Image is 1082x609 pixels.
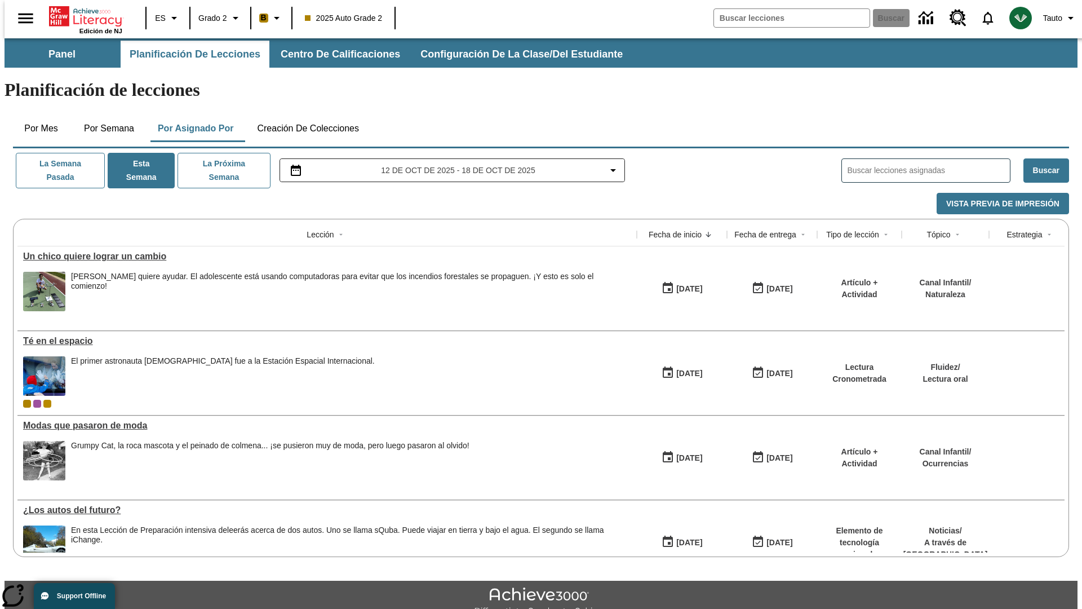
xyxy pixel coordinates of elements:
[920,446,972,458] p: Canal Infantil /
[71,356,375,396] div: El primer astronauta británico fue a la Estación Espacial Internacional.
[49,5,122,28] a: Portada
[766,536,792,550] div: [DATE]
[734,229,796,240] div: Fecha de entrega
[649,229,702,240] div: Fecha de inicio
[676,367,702,381] div: [DATE]
[23,505,631,515] a: ¿Los autos del futuro? , Lecciones
[1023,158,1069,183] button: Buscar
[23,505,631,515] div: ¿Los autos del futuro?
[748,532,796,553] button: 08/01/26: Último día en que podrá accederse la lección
[285,164,620,177] button: Seleccione el intervalo de fechas opción del menú
[1039,8,1082,28] button: Perfil/Configuración
[381,165,535,176] span: 12 de oct de 2025 - 18 de oct de 2025
[658,278,706,299] button: 10/15/25: Primer día en que estuvo disponible la lección
[848,162,1010,179] input: Buscar lecciones asignadas
[71,526,604,544] testabrev: leerás acerca de dos autos. Uno se llama sQuba. Puede viajar en tierra y bajo el agua. El segundo...
[43,400,51,408] div: New 2025 class
[606,164,620,177] svg: Collapse Date Range Filter
[121,41,269,68] button: Planificación de lecciones
[748,447,796,469] button: 06/30/26: Último día en que podrá accederse la lección
[13,115,69,142] button: Por mes
[9,2,42,35] button: Abrir el menú lateral
[71,272,631,311] div: Ryan Honary quiere ayudar. El adolescente está usando computadoras para evitar que los incendios ...
[1043,12,1062,24] span: Tauto
[16,153,105,188] button: La semana pasada
[658,447,706,469] button: 07/19/25: Primer día en que estuvo disponible la lección
[943,3,973,33] a: Centro de recursos, Se abrirá en una pestaña nueva.
[766,367,792,381] div: [DATE]
[676,282,702,296] div: [DATE]
[912,3,943,34] a: Centro de información
[714,9,870,27] input: Buscar campo
[748,278,796,299] button: 10/15/25: Último día en que podrá accederse la lección
[71,441,469,451] div: Grumpy Cat, la roca mascota y el peinado de colmena... ¡se pusieron muy de moda, pero luego pasar...
[248,115,368,142] button: Creación de colecciones
[108,153,175,188] button: Esta semana
[951,228,964,241] button: Sort
[1006,229,1042,240] div: Estrategia
[1043,228,1056,241] button: Sort
[71,441,469,480] div: Grumpy Cat, la roca mascota y el peinado de colmena... ¡se pusieron muy de moda, pero luego pasar...
[23,251,631,262] a: Un chico quiere lograr un cambio, Lecciones
[973,3,1003,33] a: Notificaciones
[23,272,65,311] img: Ryan Honary posa en cuclillas con unos dispositivos de detección de incendios
[23,441,65,480] img: foto en blanco y negro de una chica haciendo girar unos hula-hulas en la década de 1950
[33,400,41,408] div: OL 2025 Auto Grade 3
[920,277,972,289] p: Canal Infantil /
[23,400,31,408] div: Clase actual
[926,229,950,240] div: Tópico
[130,48,260,61] span: Planificación de lecciones
[71,356,375,366] div: El primer astronauta [DEMOGRAPHIC_DATA] fue a la Estación Espacial Internacional.
[71,526,631,565] div: En esta Lección de Preparación intensiva de leerás acerca de dos autos. Uno se llama sQuba. Puede...
[5,38,1077,68] div: Subbarra de navegación
[5,41,633,68] div: Subbarra de navegación
[658,363,706,384] button: 10/06/25: Primer día en que estuvo disponible la lección
[155,12,166,24] span: ES
[702,228,715,241] button: Sort
[796,228,810,241] button: Sort
[48,48,76,61] span: Panel
[71,526,631,545] div: En esta Lección de Preparación intensiva de
[766,282,792,296] div: [DATE]
[823,446,896,470] p: Artículo + Actividad
[1009,7,1032,29] img: avatar image
[23,421,631,431] div: Modas que pasaron de moda
[281,48,400,61] span: Centro de calificaciones
[23,251,631,262] div: Un chico quiere lograr un cambio
[903,525,988,537] p: Noticias /
[937,193,1069,215] button: Vista previa de impresión
[255,8,288,28] button: Boost El color de la clase es anaranjado claro. Cambiar el color de la clase.
[34,583,115,609] button: Support Offline
[23,336,631,346] a: Té en el espacio, Lecciones
[23,526,65,565] img: Un automóvil de alta tecnología flotando en el agua.
[71,272,631,291] div: [PERSON_NAME] quiere ayudar. El adolescente está usando computadoras para evitar que los incendio...
[826,229,879,240] div: Tipo de lección
[823,277,896,301] p: Artículo + Actividad
[6,41,118,68] button: Panel
[23,421,631,431] a: Modas que pasaron de moda, Lecciones
[676,536,702,550] div: [DATE]
[748,363,796,384] button: 10/12/25: Último día en que podrá accederse la lección
[272,41,409,68] button: Centro de calificaciones
[5,80,1077,100] h1: Planificación de lecciones
[920,458,972,470] p: Ocurrencias
[658,532,706,553] button: 07/01/25: Primer día en que estuvo disponible la lección
[903,537,988,561] p: A través de [GEOGRAPHIC_DATA]
[1003,3,1039,33] button: Escoja un nuevo avatar
[198,12,227,24] span: Grado 2
[879,228,893,241] button: Sort
[23,356,65,396] img: Un astronauta, el primero del Reino Unido que viaja a la Estación Espacial Internacional, saluda ...
[923,373,968,385] p: Lectura oral
[823,361,896,385] p: Lectura Cronometrada
[57,592,106,600] span: Support Offline
[920,289,972,301] p: Naturaleza
[420,48,623,61] span: Configuración de la clase/del estudiante
[823,525,896,561] p: Elemento de tecnología mejorada
[150,8,186,28] button: Lenguaje: ES, Selecciona un idioma
[149,115,243,142] button: Por asignado por
[334,228,348,241] button: Sort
